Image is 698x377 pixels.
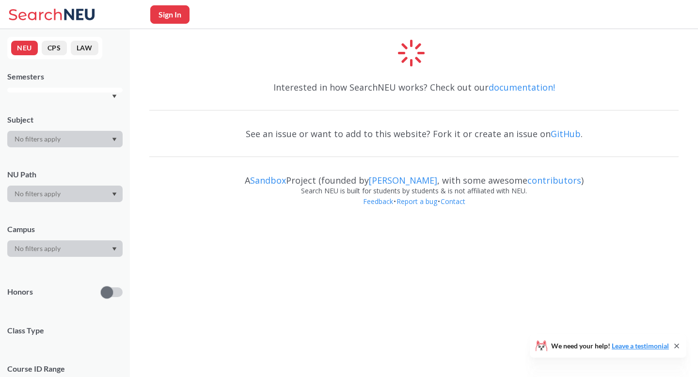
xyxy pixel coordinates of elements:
button: LAW [71,41,98,55]
div: NU Path [7,169,123,180]
div: Dropdown arrow [7,240,123,257]
div: See an issue or want to add to this website? Fork it or create an issue on . [149,120,679,148]
div: Interested in how SearchNEU works? Check out our [149,73,679,101]
p: Honors [7,286,33,298]
button: NEU [11,41,38,55]
a: Leave a testimonial [612,342,669,350]
a: GitHub [551,128,581,140]
a: documentation! [489,81,555,93]
a: Feedback [363,197,394,206]
a: contributors [527,174,581,186]
span: Class Type [7,325,123,336]
svg: Dropdown arrow [112,247,117,251]
button: Sign In [150,5,190,24]
button: CPS [42,41,67,55]
div: Subject [7,114,123,125]
svg: Dropdown arrow [112,94,117,98]
div: Dropdown arrow [7,131,123,147]
p: Course ID Range [7,363,123,375]
div: A Project (founded by , with some awesome ) [149,166,679,186]
div: Dropdown arrow [7,186,123,202]
span: We need your help! [551,343,669,349]
div: Semesters [7,71,123,82]
div: Search NEU is built for students by students & is not affiliated with NEU. [149,186,679,196]
a: Sandbox [250,174,286,186]
a: Contact [440,197,466,206]
div: • • [149,196,679,221]
a: [PERSON_NAME] [369,174,437,186]
div: Campus [7,224,123,235]
svg: Dropdown arrow [112,192,117,196]
svg: Dropdown arrow [112,138,117,141]
a: Report a bug [396,197,438,206]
